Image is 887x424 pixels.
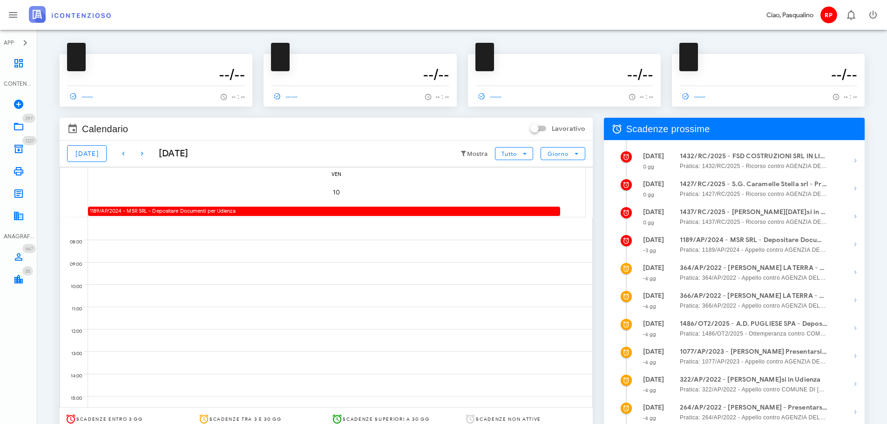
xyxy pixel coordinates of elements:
[820,7,837,23] span: RP
[467,150,488,158] small: Mostra
[680,179,828,189] strong: 1427/RC/2025 - S.G. Caramelle Stella srl - Presentarsi in Udienza
[22,266,33,276] span: Distintivo
[60,282,84,292] div: 10:00
[22,114,35,123] span: Distintivo
[25,115,33,121] span: 297
[436,94,449,100] span: -- : --
[640,94,653,100] span: -- : --
[846,263,865,282] button: Mostra dettagli
[766,10,813,20] div: Ciao, Pasqualino
[680,291,828,301] strong: 366/AP/2022 - [PERSON_NAME] LA TERRA - Depositare Documenti per Udienza
[643,264,664,272] strong: [DATE]
[680,162,828,171] span: Pratica: 1432/RC/2025 - Ricorso contro AGENZIA DELLE ENTRATE - RISCOSSIONE (Udienza)
[680,207,828,217] strong: 1437/RC/2025 - [PERSON_NAME][DATE]si in [GEOGRAPHIC_DATA]
[643,320,664,328] strong: [DATE]
[475,58,653,65] p: --------------
[22,244,36,253] span: Distintivo
[67,58,245,65] p: --------------
[67,145,107,162] button: [DATE]
[476,416,541,422] span: Scadenze non attive
[679,92,706,101] span: ------
[643,180,664,188] strong: [DATE]
[680,245,828,255] span: Pratica: 1189/AP/2024 - Appello contro AGENZIA DELLE ENTRATE- RISCOSSIONE CATANIA (Udienza)
[60,371,84,381] div: 14:00
[643,236,664,244] strong: [DATE]
[4,80,34,88] div: CONTENZIOSO
[643,152,664,160] strong: [DATE]
[22,136,37,145] span: Distintivo
[643,247,657,254] small: -3 gg
[643,303,657,310] small: -6 gg
[324,179,350,205] button: 10
[25,246,33,252] span: 467
[25,138,34,144] span: 1227
[271,58,449,65] p: --------------
[60,349,84,359] div: 13:00
[495,147,533,160] button: Tutto
[271,92,298,101] span: ------
[475,92,502,101] span: ------
[76,416,143,422] span: Scadenze entro 3 gg
[680,189,828,199] span: Pratica: 1427/RC/2025 - Ricorso contro AGENZIA DELLE ENTRATE - RISCOSSIONE (Udienza)
[151,147,189,161] div: [DATE]
[680,217,828,227] span: Pratica: 1437/RC/2025 - Ricorso contro AGENZIA DELLE ENTRATE - RISCOSSIONE (Udienza)
[680,329,828,338] span: Pratica: 1486/OT2/2025 - Ottemperanza contro COMUNE DI [GEOGRAPHIC_DATA] ([GEOGRAPHIC_DATA])
[29,6,111,23] img: logo-text-2x.png
[679,65,857,84] h3: --/--
[643,275,657,282] small: -6 gg
[680,235,828,245] strong: 1189/AP/2024 - MSR SRL - Depositare Documenti per Udienza
[626,121,710,136] span: Scadenze prossime
[817,4,840,26] button: RP
[846,319,865,337] button: Mostra dettagli
[679,90,710,103] a: ------
[846,179,865,198] button: Mostra dettagli
[75,150,99,158] span: [DATE]
[679,58,857,65] p: --------------
[475,65,653,84] h3: --/--
[643,292,664,300] strong: [DATE]
[324,188,350,196] span: 10
[60,326,84,337] div: 12:00
[846,235,865,254] button: Mostra dettagli
[25,268,30,274] span: 35
[680,151,828,162] strong: 1432/RC/2025 - FSD COSTRUZIONI SRL IN LIQUIDAZIONE - Presentarsi in Udienza
[844,94,857,100] span: -- : --
[60,304,84,314] div: 11:00
[475,90,506,103] a: ------
[4,232,34,241] div: ANAGRAFICA
[60,259,84,269] div: 09:00
[501,150,516,157] span: Tutto
[846,291,865,310] button: Mostra dettagli
[67,90,98,103] a: ------
[680,263,828,273] strong: 364/AP/2022 - [PERSON_NAME] LA TERRA - Depositare Documenti per Udienza
[210,416,282,422] span: Scadenze tra 3 e 30 gg
[643,191,654,198] small: 0 gg
[643,208,664,216] strong: [DATE]
[60,237,84,247] div: 08:00
[643,163,654,170] small: 0 gg
[82,121,128,136] span: Calendario
[541,147,585,160] button: Giorno
[271,65,449,84] h3: --/--
[846,151,865,170] button: Mostra dettagli
[88,207,560,215] div: 1189/AP/2024 - MSR SRL - Depositare Documenti per Udienza
[343,416,429,422] span: Scadenze superiori a 30 gg
[60,393,84,404] div: 15:00
[67,92,94,101] span: ------
[271,90,302,103] a: ------
[680,273,828,283] span: Pratica: 364/AP/2022 - Appello contro AGENZIA DELLE ENTRATE - RISCOSSIONE (Udienza)
[643,219,654,226] small: 0 gg
[231,94,245,100] span: -- : --
[846,207,865,226] button: Mostra dettagli
[643,331,657,337] small: -6 gg
[67,65,245,84] h3: --/--
[840,4,862,26] button: Distintivo
[88,168,585,179] div: ven
[680,301,828,310] span: Pratica: 366/AP/2022 - Appello contro AGENZIA DELLE ENTRATE - RISCOSSIONE (Udienza)
[552,124,585,134] label: Lavorativo
[547,150,569,157] span: Giorno
[680,319,828,329] strong: 1486/OT2/2025 - A.D. PUGLIESE SPA - Depositare Documenti per Udienza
